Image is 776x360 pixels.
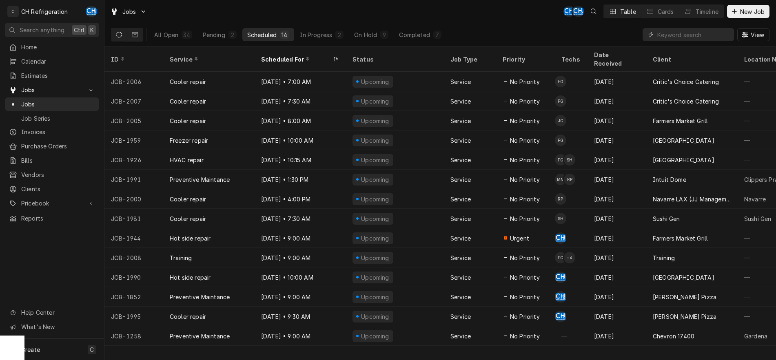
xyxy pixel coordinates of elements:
button: Open search [587,5,600,18]
div: Upcoming [360,195,390,203]
div: [DATE] [588,72,646,91]
span: Urgent [510,234,529,243]
span: No Priority [510,332,540,340]
div: [DATE] • 9:00 AM [255,228,346,248]
div: Navarre [744,195,766,203]
a: Estimates [5,69,99,82]
span: Pricebook [21,199,83,208]
div: Service [450,332,471,340]
div: Hot side repair [170,273,211,282]
div: Upcoming [360,293,390,301]
div: Techs [561,55,581,64]
div: Upcoming [360,234,390,243]
div: 34 [183,31,190,39]
span: Calendar [21,57,95,66]
div: [DATE] [588,111,646,130]
div: CH [572,6,584,17]
div: JOB-2005 [104,111,163,130]
div: + 4 [564,252,575,263]
div: Timeline [696,7,718,16]
span: What's New [21,322,94,331]
div: Critic's Choice Catering [653,77,719,86]
div: Status [353,55,436,64]
div: Preventive Maintance [170,332,230,340]
div: Critic's Choice Catering [653,97,719,106]
span: Job Series [21,114,95,123]
span: No Priority [510,312,540,321]
a: Vendors [5,168,99,181]
div: [DATE] • 7:00 AM [255,72,346,91]
div: Farmers Market Grill [653,117,708,125]
div: [DATE] [588,267,646,287]
div: Upcoming [360,136,390,145]
a: Clients [5,182,99,196]
span: Jobs [21,100,95,108]
div: All Open [154,31,178,39]
div: JOB-1258 [104,326,163,346]
div: [DATE] [588,228,646,248]
div: Training [653,254,675,262]
div: Pending [203,31,225,39]
div: JOB-1990 [104,267,163,287]
span: No Priority [510,97,540,106]
button: Search anythingCtrlK [5,23,99,37]
div: HVAC repair [170,156,204,164]
div: Sushi Gen [744,214,771,223]
span: No Priority [510,254,540,262]
div: 7 [435,31,440,39]
div: Cooler repair [170,312,206,321]
input: Keyword search [657,28,730,41]
div: Hot side repair [170,234,211,243]
div: 2 [337,31,342,39]
div: Cooler repair [170,77,206,86]
div: Sushi Gen [653,214,680,223]
div: Service [450,97,471,106]
div: Cooler repair [170,97,206,106]
div: On Hold [354,31,377,39]
div: FG [555,154,566,166]
a: Jobs [5,97,99,111]
span: New Job [738,7,766,16]
div: Preventive Maintance [170,175,230,184]
div: [DATE] [588,248,646,267]
div: [DATE] • 7:30 AM [255,209,346,228]
div: Fred Gonzalez's Avatar [555,135,566,146]
div: 9 [382,31,387,39]
div: MM [555,174,566,185]
div: Chris Hiraga's Avatar [555,291,566,303]
a: Go to Pricebook [5,197,99,210]
div: Freezer repair [170,136,208,145]
div: Chris Hiraga's Avatar [572,6,584,17]
span: No Priority [510,293,540,301]
div: [DATE] [588,189,646,209]
div: [DATE] • 4:00 PM [255,189,346,209]
div: Preventive Maintance [170,293,230,301]
button: View [737,28,769,41]
span: Jobs [21,86,83,94]
div: [DATE] • 7:30 AM [255,91,346,111]
a: Go to What's New [5,320,99,333]
div: Table [620,7,636,16]
div: [DATE] • 1:30 PM [255,170,346,189]
div: FG [555,135,566,146]
div: [GEOGRAPHIC_DATA] [653,156,714,164]
div: Fred Gonzalez's Avatar [555,95,566,107]
div: — [555,326,588,346]
div: Chevron 17400 [653,332,694,340]
div: JG [555,115,566,126]
div: CH [555,232,566,244]
div: Josh Galindo's Avatar [555,115,566,126]
div: [DATE] • 9:00 AM [255,287,346,307]
div: JOB-1944 [104,228,163,248]
span: Home [21,43,95,51]
div: Service [450,156,471,164]
div: Chris Hiraga's Avatar [563,6,575,17]
span: No Priority [510,117,540,125]
div: Completed [399,31,430,39]
div: Service [450,195,471,203]
div: CH [563,6,575,17]
div: Cooler repair [170,117,206,125]
div: Service [450,77,471,86]
div: JOB-1852 [104,287,163,307]
div: Ruben Perez's Avatar [564,174,575,185]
